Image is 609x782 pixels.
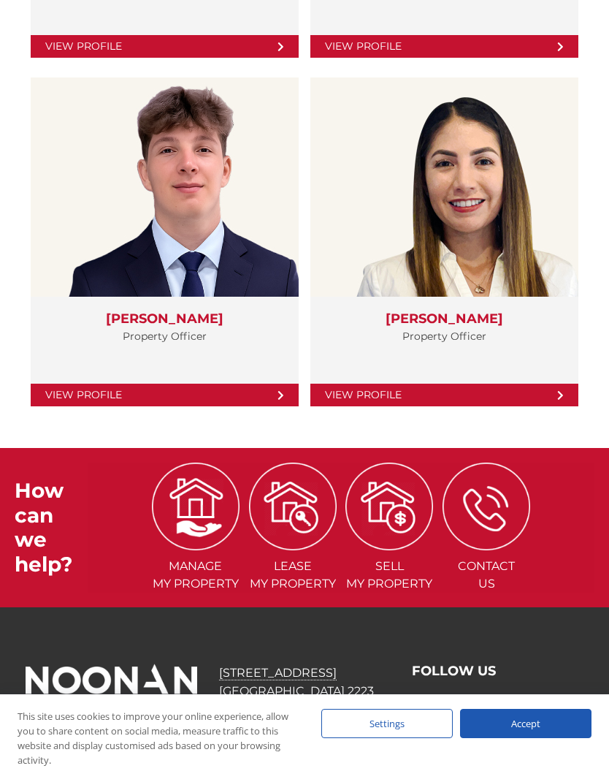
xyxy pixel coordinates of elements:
span: Contact Us [440,558,534,593]
p: Property Officer [325,327,564,346]
h3: How can we help? [15,479,88,577]
img: ICONS [443,463,530,550]
a: View Profile [310,35,578,58]
a: Leasemy Property [245,499,340,591]
img: ICONS [249,463,337,550]
a: Managemy Property [148,499,242,591]
p: Property Officer [45,327,284,346]
a: View Profile [310,384,578,406]
img: ICONS [345,463,433,550]
span: Sell my Property [342,558,437,593]
a: ContactUs [440,499,534,591]
a: View Profile [31,35,299,58]
span: Manage my Property [148,558,242,593]
a: Sellmy Property [342,499,437,591]
div: This site uses cookies to improve your online experience, allow you to share content on social me... [18,709,292,767]
div: Accept [460,709,591,738]
span: Lease my Property [245,558,340,593]
h3: FOLLOW US [412,664,583,680]
h3: [PERSON_NAME] [45,311,284,327]
div: Settings [321,709,453,738]
a: View Profile [31,384,299,406]
h3: [PERSON_NAME] [325,311,564,327]
img: ICONS [152,463,240,550]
